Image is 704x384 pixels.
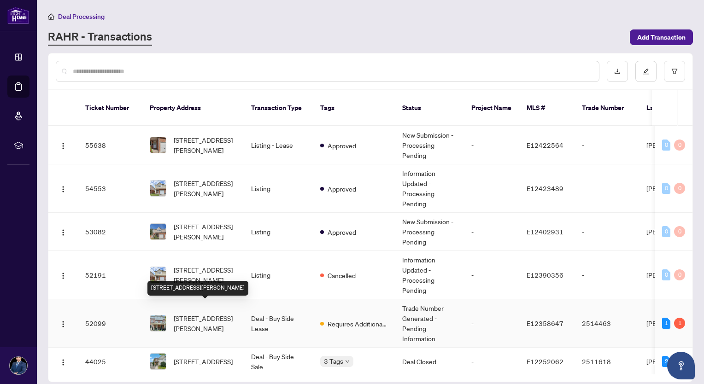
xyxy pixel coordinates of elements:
span: E12422564 [527,141,563,149]
td: - [464,164,519,213]
a: RAHR - Transactions [48,29,152,46]
button: Logo [56,224,70,239]
span: E12358647 [527,319,563,327]
img: Logo [59,272,67,279]
button: Logo [56,138,70,152]
div: 0 [674,226,685,237]
button: download [607,61,628,82]
div: 0 [662,140,670,151]
button: Logo [56,316,70,331]
td: - [464,251,519,299]
span: Add Transaction [637,30,686,45]
th: MLS # [519,90,575,126]
span: E12252062 [527,357,563,366]
button: Logo [56,181,70,196]
td: Deal - Buy Side Lease [244,299,313,348]
td: Listing [244,164,313,213]
span: edit [643,68,649,75]
span: Deal Processing [58,12,105,21]
td: Trade Number Generated - Pending Information [395,299,464,348]
div: 0 [674,183,685,194]
td: New Submission - Processing Pending [395,213,464,251]
img: thumbnail-img [150,267,166,283]
td: 52191 [78,251,142,299]
span: [STREET_ADDRESS][PERSON_NAME] [174,221,236,242]
div: 0 [662,183,670,194]
td: 44025 [78,348,142,376]
span: [STREET_ADDRESS] [174,356,233,367]
td: - [575,164,639,213]
td: 2511618 [575,348,639,376]
div: 0 [662,269,670,280]
td: 52099 [78,299,142,348]
td: New Submission - Processing Pending [395,126,464,164]
span: Approved [328,227,356,237]
td: - [575,126,639,164]
span: filter [671,68,678,75]
div: [STREET_ADDRESS][PERSON_NAME] [147,281,248,296]
td: - [575,213,639,251]
img: thumbnail-img [150,137,166,153]
th: Status [395,90,464,126]
button: Open asap [667,352,695,379]
span: E12390356 [527,271,563,279]
img: Logo [59,186,67,193]
span: down [345,359,350,364]
button: Add Transaction [630,29,693,45]
img: Logo [59,229,67,236]
td: - [464,213,519,251]
span: Cancelled [328,270,356,280]
img: Logo [59,142,67,150]
img: Logo [59,320,67,328]
td: Listing - Lease [244,126,313,164]
img: thumbnail-img [150,354,166,369]
button: Logo [56,354,70,369]
td: 55638 [78,126,142,164]
td: Information Updated - Processing Pending [395,251,464,299]
img: logo [7,7,29,24]
span: [STREET_ADDRESS][PERSON_NAME] [174,313,236,333]
td: Information Updated - Processing Pending [395,164,464,213]
img: thumbnail-img [150,315,166,331]
span: 3 Tags [324,356,343,367]
td: - [464,348,519,376]
td: Deal Closed [395,348,464,376]
span: [STREET_ADDRESS][PERSON_NAME] [174,265,236,285]
button: filter [664,61,685,82]
td: 2514463 [575,299,639,348]
span: [STREET_ADDRESS][PERSON_NAME] [174,135,236,155]
td: Listing [244,213,313,251]
th: Project Name [464,90,519,126]
span: Approved [328,140,356,151]
th: Trade Number [575,90,639,126]
button: Logo [56,268,70,282]
img: thumbnail-img [150,180,166,196]
div: 1 [674,318,685,329]
th: Transaction Type [244,90,313,126]
th: Property Address [142,90,244,126]
th: Ticket Number [78,90,142,126]
span: home [48,13,54,20]
td: 53082 [78,213,142,251]
td: 54553 [78,164,142,213]
img: Profile Icon [10,357,27,374]
span: download [614,68,621,75]
div: 1 [662,318,670,329]
div: 0 [674,140,685,151]
th: Tags [313,90,395,126]
img: thumbnail-img [150,224,166,239]
div: 0 [674,269,685,280]
button: edit [635,61,657,82]
span: E12402931 [527,227,563,236]
div: 2 [662,356,670,367]
td: - [575,251,639,299]
span: E12423489 [527,184,563,192]
span: Approved [328,184,356,194]
td: Listing [244,251,313,299]
div: 0 [662,226,670,237]
td: Deal - Buy Side Sale [244,348,313,376]
span: Requires Additional Docs [328,319,387,329]
img: Logo [59,359,67,366]
span: [STREET_ADDRESS][PERSON_NAME] [174,178,236,198]
td: - [464,126,519,164]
